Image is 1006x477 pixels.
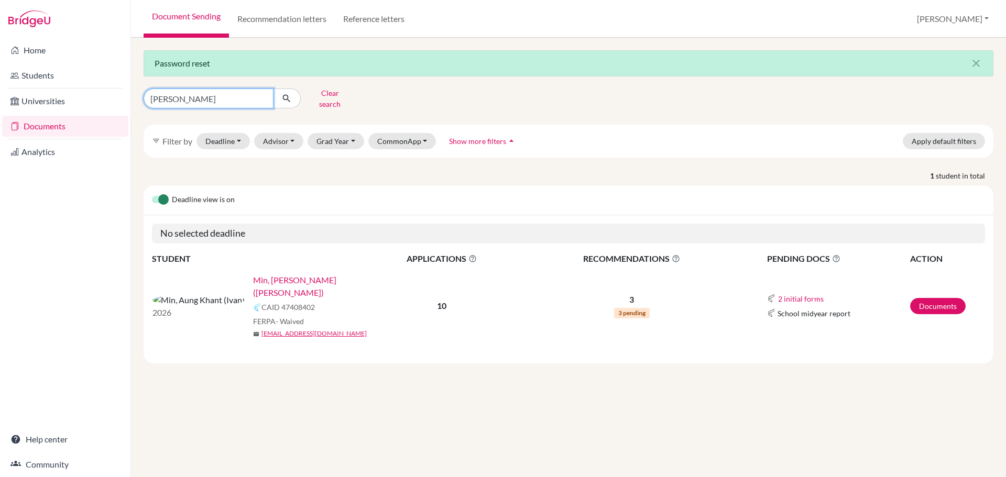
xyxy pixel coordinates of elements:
[2,429,128,450] a: Help center
[144,88,274,108] input: Find student by name...
[2,65,128,86] a: Students
[368,133,436,149] button: CommonApp
[767,309,775,317] img: Common App logo
[253,331,259,337] span: mail
[778,308,850,319] span: School midyear report
[276,317,304,326] span: - Waived
[910,298,966,314] a: Documents
[261,302,315,313] span: CAID 47408402
[2,116,128,137] a: Documents
[930,170,936,181] strong: 1
[8,10,50,27] img: Bridge-U
[301,85,359,112] button: Clear search
[152,306,245,319] p: 2026
[144,50,993,76] div: Password reset
[308,133,364,149] button: Grad Year
[437,301,446,310] b: 10
[172,194,235,206] span: Deadline view is on
[196,133,250,149] button: Deadline
[2,91,128,112] a: Universities
[506,136,517,146] i: arrow_drop_up
[440,133,526,149] button: Show more filtersarrow_drop_up
[253,316,304,327] span: FERPA
[254,133,304,149] button: Advisor
[614,308,650,318] span: 3 pending
[2,454,128,475] a: Community
[910,252,985,265] th: ACTION
[522,252,741,265] span: RECOMMENDATIONS
[152,294,245,306] img: Min, Aung Khant (Ivan)
[253,303,261,312] img: Common App logo
[162,136,192,146] span: Filter by
[959,51,993,76] button: Close
[522,293,741,306] p: 3
[778,293,824,305] button: 2 initial forms
[936,170,993,181] span: student in total
[767,252,909,265] span: PENDING DOCS
[261,329,367,338] a: [EMAIL_ADDRESS][DOMAIN_NAME]
[970,57,982,70] i: close
[152,137,160,145] i: filter_list
[912,9,993,29] button: [PERSON_NAME]
[767,294,775,303] img: Common App logo
[903,133,985,149] button: Apply default filters
[2,141,128,162] a: Analytics
[152,252,362,265] th: STUDENT
[362,252,521,265] span: APPLICATIONS
[2,40,128,61] a: Home
[253,274,369,299] a: Min, [PERSON_NAME] ([PERSON_NAME])
[152,224,985,243] h5: No selected deadline
[449,137,506,146] span: Show more filters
